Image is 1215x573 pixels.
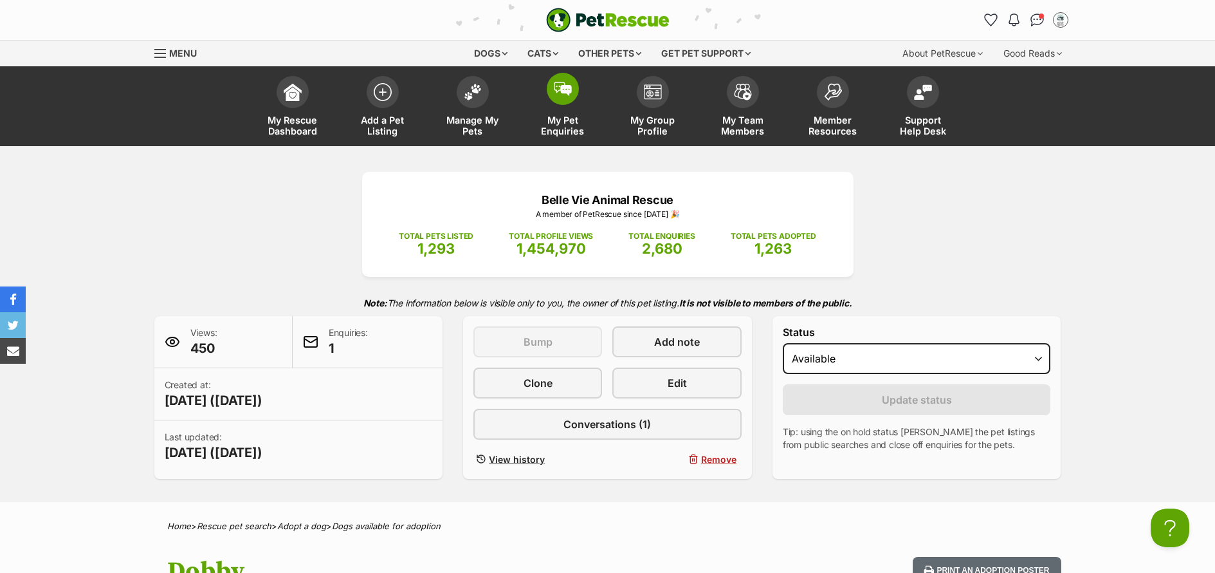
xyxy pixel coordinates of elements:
a: Clone [473,368,602,399]
span: Member Resources [804,115,862,136]
span: My Group Profile [624,115,682,136]
a: View history [473,450,602,469]
img: help-desk-icon-fdf02630f3aa405de69fd3d07c3f3aa587a6932b1a1747fa1d2bba05be0121f9.svg [914,84,932,100]
div: Get pet support [652,41,760,66]
a: PetRescue [546,8,670,32]
button: Bump [473,326,602,357]
img: pet-enquiries-icon-7e3ad2cf08bfb03b45e93fb7055b45f3efa6380592205ae92323e6603595dc1f.svg [554,82,572,96]
p: Created at: [165,379,262,409]
span: Clone [524,375,553,391]
span: Manage My Pets [444,115,502,136]
span: Add note [654,334,700,350]
img: notifications-46538b983faf8c2785f20acdc204bb7945ddae34d4c08c2a6579f10ce5e182be.svg [1009,14,1019,26]
div: Dogs [465,41,516,66]
a: Rescue pet search [197,521,271,531]
div: > > > [135,521,1081,531]
span: 1 [329,339,368,357]
a: My Pet Enquiries [518,70,608,146]
a: Conversations (1) [473,409,742,440]
p: TOTAL PETS ADOPTED [731,230,816,242]
a: Manage My Pets [428,70,518,146]
span: 450 [190,339,217,357]
button: Notifications [1004,10,1025,30]
span: Edit [668,375,687,391]
a: Add note [612,326,741,357]
p: Last updated: [165,431,262,462]
span: [DATE] ([DATE]) [165,391,262,409]
span: [DATE] ([DATE]) [165,444,262,462]
img: add-pet-listing-icon-0afa8454b4691262ce3f59096e99ab1cd57d4a30225e0717b998d2c9b9846f56.svg [374,83,392,101]
span: Add a Pet Listing [354,115,412,136]
img: Belle Vie Animal Rescue profile pic [1054,14,1067,26]
p: Belle Vie Animal Rescue [381,191,834,209]
a: Member Resources [788,70,878,146]
button: My account [1050,10,1071,30]
div: Other pets [569,41,650,66]
div: Good Reads [994,41,1071,66]
p: TOTAL PROFILE VIEWS [509,230,593,242]
span: 1,454,970 [516,240,586,257]
span: Bump [524,334,553,350]
button: Update status [783,384,1051,415]
p: Tip: using the on hold status [PERSON_NAME] the pet listings from public searches and close off e... [783,426,1051,451]
a: Home [167,521,191,531]
span: 1,263 [754,240,792,257]
button: Remove [612,450,741,469]
div: About PetRescue [893,41,992,66]
span: Remove [701,453,736,466]
img: dashboard-icon-eb2f2d2d3e046f16d808141f083e7271f6b2e854fb5c12c21221c1fb7104beca.svg [284,83,302,101]
strong: It is not visible to members of the public. [679,297,852,308]
img: manage-my-pets-icon-02211641906a0b7f246fdf0571729dbe1e7629f14944591b6c1af311fb30b64b.svg [464,84,482,100]
div: Cats [518,41,567,66]
img: member-resources-icon-8e73f808a243e03378d46382f2149f9095a855e16c252ad45f914b54edf8863c.svg [824,83,842,100]
span: Menu [169,48,197,59]
img: logo-e224e6f780fb5917bec1dbf3a21bbac754714ae5b6737aabdf751b685950b380.svg [546,8,670,32]
a: My Group Profile [608,70,698,146]
iframe: Help Scout Beacon - Open [1151,509,1189,547]
ul: Account quick links [981,10,1071,30]
span: My Rescue Dashboard [264,115,322,136]
span: View history [489,453,545,466]
span: Support Help Desk [894,115,952,136]
span: 1,293 [417,240,455,257]
p: TOTAL PETS LISTED [399,230,473,242]
a: My Team Members [698,70,788,146]
a: My Rescue Dashboard [248,70,338,146]
label: Status [783,326,1051,338]
a: Add a Pet Listing [338,70,428,146]
p: Enquiries: [329,326,368,357]
span: My Team Members [714,115,772,136]
span: Conversations (1) [563,417,651,432]
span: 2,680 [642,240,682,257]
p: TOTAL ENQUIRIES [628,230,695,242]
strong: Note: [363,297,387,308]
span: My Pet Enquiries [534,115,592,136]
img: chat-41dd97257d64d25036548639549fe6c8038ab92f7586957e7f3b1b290dea8141.svg [1030,14,1044,26]
p: The information below is visible only to you, the owner of this pet listing. [154,290,1061,316]
a: Favourites [981,10,1001,30]
p: A member of PetRescue since [DATE] 🎉 [381,209,834,220]
a: Dogs available for adoption [332,521,441,531]
a: Support Help Desk [878,70,968,146]
a: Adopt a dog [277,521,326,531]
p: Views: [190,326,217,357]
img: team-members-icon-5396bd8760b3fe7c0b43da4ab00e1e3bb1a5d9ba89233759b79545d2d3fc5d0d.svg [734,84,752,100]
span: Update status [882,392,952,408]
img: group-profile-icon-3fa3cf56718a62981997c0bc7e787c4b2cf8bcc04b72c1350f741eb67cf2f40e.svg [644,84,662,100]
a: Menu [154,41,206,64]
a: Edit [612,368,741,399]
a: Conversations [1027,10,1048,30]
